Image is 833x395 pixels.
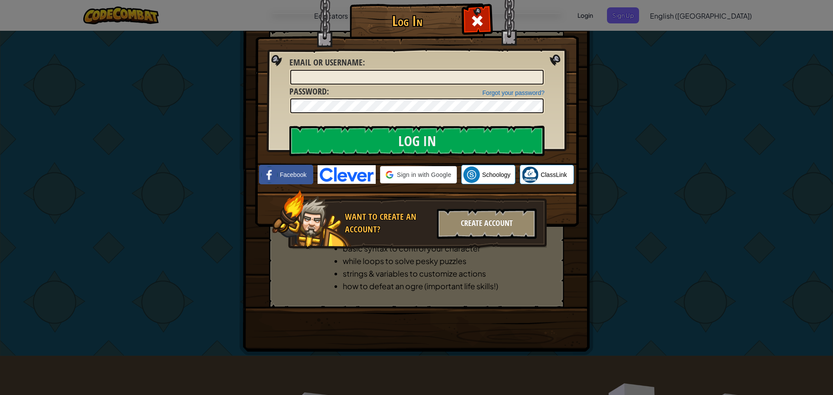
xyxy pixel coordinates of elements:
[289,85,329,98] label: :
[289,85,327,97] span: Password
[345,211,432,235] div: Want to create an account?
[482,89,544,96] a: Forgot your password?
[463,166,480,183] img: schoology.png
[289,56,365,69] label: :
[482,170,510,179] span: Schoology
[289,126,544,156] input: Log In
[522,166,538,183] img: classlink-logo-small.png
[437,209,537,239] div: Create Account
[261,166,278,183] img: facebook_small.png
[541,170,567,179] span: ClassLink
[380,166,457,183] div: Sign in with Google
[352,13,462,29] h1: Log In
[280,170,306,179] span: Facebook
[318,165,376,184] img: clever-logo-blue.png
[289,56,363,68] span: Email or Username
[397,170,451,179] span: Sign in with Google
